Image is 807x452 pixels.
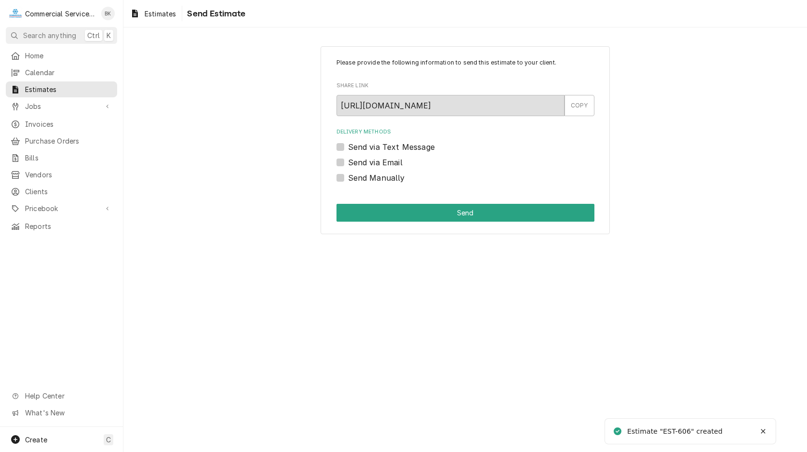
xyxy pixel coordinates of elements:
label: Delivery Methods [336,128,594,136]
span: Invoices [25,119,112,129]
a: Calendar [6,65,117,80]
a: Go to Help Center [6,388,117,404]
span: Estimates [145,9,176,19]
span: C [106,435,111,445]
span: Clients [25,186,112,197]
span: What's New [25,408,111,418]
span: Estimates [25,84,112,94]
span: Home [25,51,112,61]
div: Button Group [336,204,594,222]
span: K [107,30,111,40]
button: COPY [565,95,594,116]
div: BK [101,7,115,20]
a: Go to What's New [6,405,117,421]
span: Bills [25,153,112,163]
label: Send via Email [348,157,403,168]
label: Share Link [336,82,594,90]
label: Send via Text Message [348,141,435,153]
a: Estimates [126,6,180,22]
a: Clients [6,184,117,199]
p: Please provide the following information to send this estimate to your client. [336,58,594,67]
span: Reports [25,221,112,231]
a: Purchase Orders [6,133,117,149]
div: Estimate Send [321,46,610,234]
a: Go to Jobs [6,98,117,114]
div: Share Link [336,82,594,116]
label: Send Manually [348,172,405,184]
a: Home [6,48,117,64]
div: C [9,7,22,20]
div: Delivery Methods [336,128,594,184]
button: Search anythingCtrlK [6,27,117,44]
span: Purchase Orders [25,136,112,146]
a: Estimates [6,81,117,97]
span: Calendar [25,67,112,78]
div: Brian Key's Avatar [101,7,115,20]
div: Estimate "EST-606" created [627,426,723,437]
a: Vendors [6,167,117,183]
a: Invoices [6,116,117,132]
a: Reports [6,218,117,234]
a: Go to Pricebook [6,200,117,216]
div: Button Group Row [336,204,594,222]
a: Bills [6,150,117,166]
span: Vendors [25,170,112,180]
button: Send [336,204,594,222]
div: Commercial Service Co. [25,9,96,19]
span: Ctrl [87,30,100,40]
span: Pricebook [25,203,98,213]
div: Commercial Service Co.'s Avatar [9,7,22,20]
span: Jobs [25,101,98,111]
div: Estimate Send Form [336,58,594,184]
span: Create [25,436,47,444]
span: Help Center [25,391,111,401]
span: Send Estimate [184,7,245,20]
span: Search anything [23,30,76,40]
